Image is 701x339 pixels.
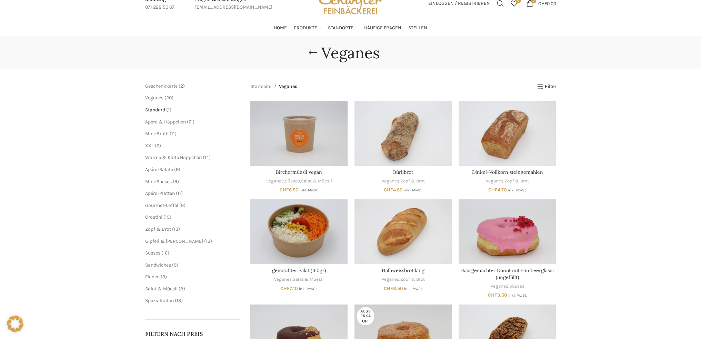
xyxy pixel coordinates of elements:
[488,187,507,193] bdi: 4.70
[299,287,318,291] small: inkl. MwSt.
[400,276,425,283] a: Zopf & Brot
[382,267,424,273] a: Halbweissbrot lang
[168,107,170,113] span: 1
[274,276,292,283] a: Veganes
[404,287,423,291] small: inkl. MwSt.
[393,169,413,175] a: Bürlibrot
[384,286,393,291] span: CHF
[174,179,177,185] span: 9
[279,83,297,90] span: Veganes
[145,226,171,232] a: Zopf & Brot
[145,154,202,160] a: Warme & Kalte Häppchen
[459,199,556,264] a: Hausgemachter Donut mit Himbeerglasur (ungefüllt)
[384,286,403,291] bdi: 3.50
[280,286,298,291] bdi: 7.10
[266,178,284,185] a: Veganes
[459,178,556,185] div: ,
[354,101,452,166] a: Bürlibrot
[354,199,452,264] a: Halbweissbrot lang
[328,25,353,31] span: Standorte
[145,83,178,89] span: Geschenkkarte
[408,21,427,35] a: Stellen
[250,199,348,264] a: gemischter Salat (160gr)
[180,286,183,292] span: 8
[142,21,560,35] div: Main navigation
[274,21,287,35] a: Home
[145,286,178,292] a: Salat & Müesli
[280,286,290,291] span: CHF
[504,178,529,185] a: Zopf & Brot
[272,267,326,273] a: gemischter Salat (160gr)
[490,283,508,290] a: Veganes
[488,292,507,298] bdi: 3.50
[157,143,159,149] span: 6
[538,0,547,6] span: CHF
[384,187,393,193] span: CHF
[321,44,380,62] h1: Veganes
[178,190,181,196] span: 11
[180,83,183,89] span: 2
[181,202,184,208] span: 6
[177,298,181,303] span: 13
[145,330,240,338] h5: Filtern nach Preis
[384,187,403,193] bdi: 4.50
[145,190,175,196] a: Apéro-Platten
[488,187,498,193] span: CHF
[459,101,556,166] a: Dinkel-Vollkorn steingemahlen
[145,107,165,113] span: Standard
[404,188,422,192] small: inkl. MwSt.
[174,262,177,268] span: 9
[250,83,297,90] nav: Breadcrumb
[538,0,556,6] bdi: 0.00
[250,101,348,166] a: Birchermüesli vegan
[171,131,175,137] span: 11
[304,46,321,60] a: Go back
[301,178,332,185] a: Salat & Müesli
[162,274,165,280] span: 3
[145,274,160,280] span: Fladen
[328,21,357,35] a: Standorte
[145,119,186,125] span: Apéro & Häppchen
[174,226,178,232] span: 13
[382,276,399,283] a: Veganes
[382,178,399,185] a: Veganes
[280,187,299,193] bdi: 6.50
[189,119,193,125] span: 71
[537,84,556,90] a: Filter
[145,143,154,149] a: XXL
[145,131,169,137] a: Mini-Brötli
[294,25,317,31] span: Produkte
[509,283,524,290] a: Süsses
[354,178,452,185] div: ,
[250,83,271,90] a: Startseite
[165,214,170,220] span: 15
[408,25,427,31] span: Stellen
[250,276,348,283] div: ,
[145,95,163,101] a: Veganes
[145,238,203,244] a: Gipfeli & [PERSON_NAME]
[145,214,162,220] a: Crostini
[276,169,322,175] a: Birchermüesli vegan
[364,21,401,35] a: Häufige Fragen
[145,262,171,268] a: Sandwiches
[285,178,300,185] a: Süsses
[488,292,497,298] span: CHF
[145,202,178,208] a: Gourmet-Löffel
[145,250,160,256] span: Süsses
[250,178,348,185] div: , ,
[145,298,174,303] a: Spezialitäten
[472,169,543,175] a: Dinkel-Vollkorn steingemahlen
[293,276,324,283] a: Salat & Müesli
[145,167,173,172] a: Apéro-Salate
[459,283,556,290] div: ,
